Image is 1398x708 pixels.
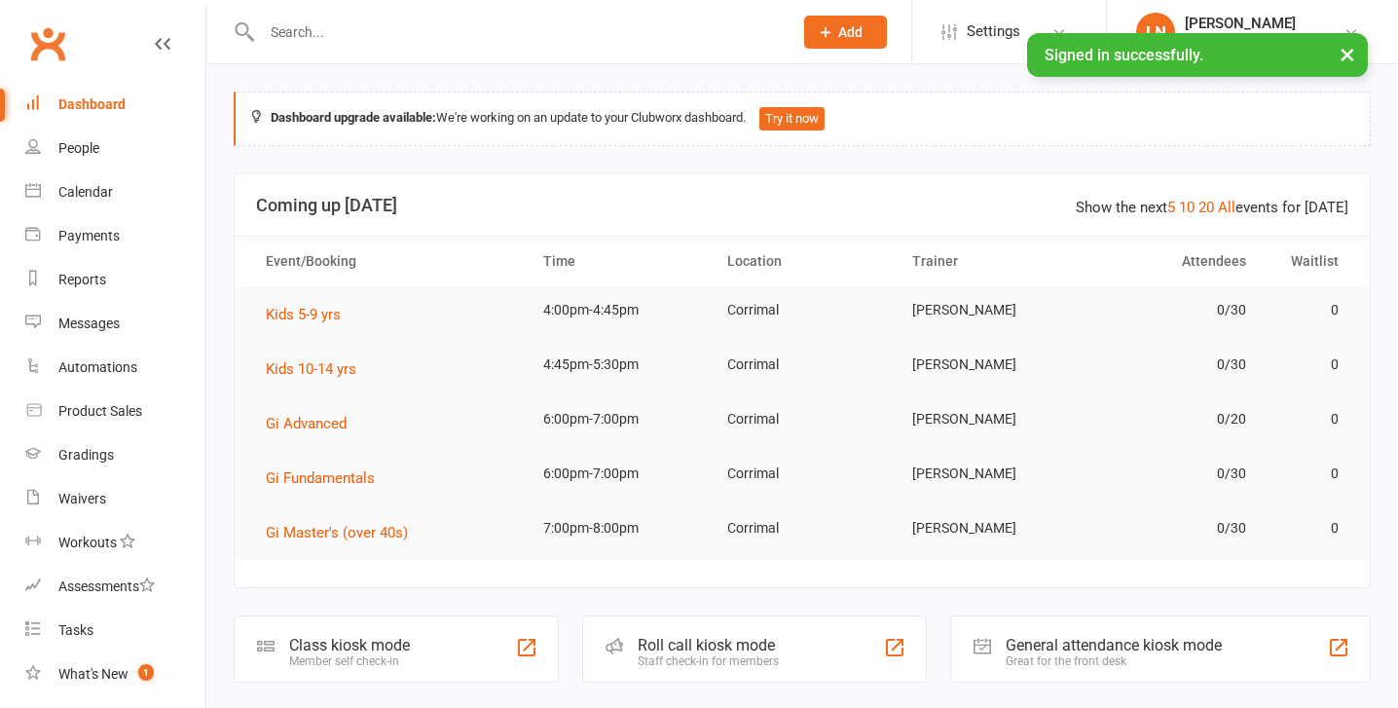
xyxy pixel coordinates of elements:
div: Great for the front desk [1006,654,1222,668]
th: Attendees [1079,237,1264,286]
a: Tasks [25,609,205,652]
a: Waivers [25,477,205,521]
div: General attendance kiosk mode [1006,636,1222,654]
button: × [1330,33,1365,75]
td: 0 [1264,287,1356,333]
strong: Dashboard upgrade available: [271,110,436,125]
a: 10 [1179,199,1195,216]
td: 6:00pm-7:00pm [526,451,711,497]
a: Reports [25,258,205,302]
div: What's New [58,666,129,682]
a: Product Sales [25,390,205,433]
a: Automations [25,346,205,390]
a: Dashboard [25,83,205,127]
a: Assessments [25,565,205,609]
th: Location [710,237,895,286]
td: 0/30 [1079,342,1264,388]
button: Try it now [759,107,825,130]
button: Gi Advanced [266,412,360,435]
div: Product Sales [58,403,142,419]
td: [PERSON_NAME] [895,342,1080,388]
a: All [1218,199,1235,216]
td: [PERSON_NAME] [895,287,1080,333]
td: 4:00pm-4:45pm [526,287,711,333]
div: Automations [58,359,137,375]
a: Calendar [25,170,205,214]
td: 0 [1264,396,1356,442]
span: Kids 10-14 yrs [266,360,356,378]
div: Dashboard [58,96,126,112]
a: 5 [1167,199,1175,216]
td: [PERSON_NAME] [895,451,1080,497]
th: Time [526,237,711,286]
div: Calendar [58,184,113,200]
div: Roll call kiosk mode [638,636,779,654]
td: 0/30 [1079,451,1264,497]
input: Search... [256,19,779,46]
td: 6:00pm-7:00pm [526,396,711,442]
span: 1 [138,664,154,681]
td: 7:00pm-8:00pm [526,505,711,551]
div: LN [1136,13,1175,52]
td: 0 [1264,505,1356,551]
span: Signed in successfully. [1045,46,1203,64]
div: Workouts [58,535,117,550]
div: Legacy [PERSON_NAME] [1185,32,1336,50]
th: Event/Booking [248,237,526,286]
div: Tasks [58,622,93,638]
a: Messages [25,302,205,346]
td: Corrimal [710,287,895,333]
button: Add [804,16,887,49]
td: 0/20 [1079,396,1264,442]
button: Gi Master's (over 40s) [266,521,422,544]
span: Gi Master's (over 40s) [266,524,408,541]
button: Kids 5-9 yrs [266,303,354,326]
span: Settings [967,10,1020,54]
td: Corrimal [710,342,895,388]
div: Assessments [58,578,155,594]
div: Show the next events for [DATE] [1076,196,1348,219]
a: Workouts [25,521,205,565]
button: Kids 10-14 yrs [266,357,370,381]
a: People [25,127,205,170]
td: [PERSON_NAME] [895,505,1080,551]
td: [PERSON_NAME] [895,396,1080,442]
td: Corrimal [710,451,895,497]
span: Gi Advanced [266,415,347,432]
button: Gi Fundamentals [266,466,388,490]
a: Clubworx [23,19,72,68]
div: Member self check-in [289,654,410,668]
div: Staff check-in for members [638,654,779,668]
td: Corrimal [710,505,895,551]
td: Corrimal [710,396,895,442]
div: People [58,140,99,156]
div: Gradings [58,447,114,463]
div: Messages [58,316,120,331]
span: Add [838,24,863,40]
td: 0 [1264,451,1356,497]
span: Gi Fundamentals [266,469,375,487]
div: Waivers [58,491,106,506]
div: We're working on an update to your Clubworx dashboard. [234,92,1371,146]
a: Payments [25,214,205,258]
a: 20 [1198,199,1214,216]
div: Reports [58,272,106,287]
td: 0/30 [1079,505,1264,551]
a: What's New1 [25,652,205,696]
th: Waitlist [1264,237,1356,286]
a: Gradings [25,433,205,477]
div: Payments [58,228,120,243]
span: Kids 5-9 yrs [266,306,341,323]
td: 4:45pm-5:30pm [526,342,711,388]
div: [PERSON_NAME] [1185,15,1336,32]
th: Trainer [895,237,1080,286]
td: 0 [1264,342,1356,388]
div: Class kiosk mode [289,636,410,654]
h3: Coming up [DATE] [256,196,1348,215]
td: 0/30 [1079,287,1264,333]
